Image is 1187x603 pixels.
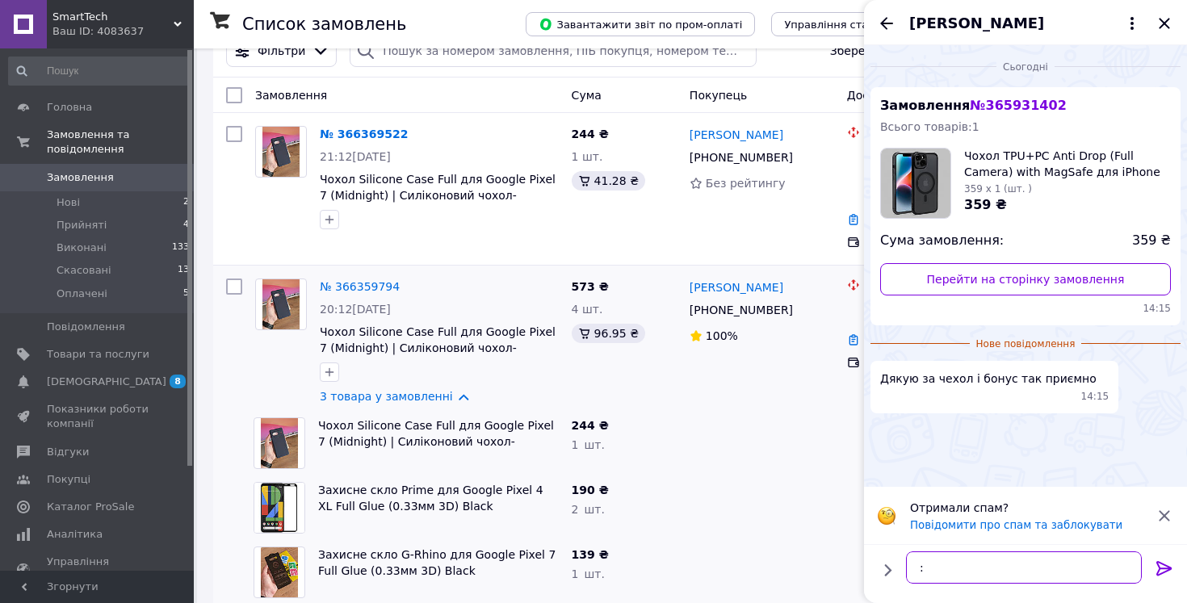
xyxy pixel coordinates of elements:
span: Покупці [47,472,90,487]
span: 2 [183,195,189,210]
a: Чохол Silicone Case Full для Google Pixel 7 (Midnight) | Силіконовий чохол-накладка з мікрофіброю... [320,325,556,387]
span: Виконані [57,241,107,255]
a: [PERSON_NAME] [690,279,783,295]
span: Показники роботи компанії [47,402,149,431]
div: [PHONE_NUMBER] [686,146,796,169]
input: Пошук за номером замовлення, ПІБ покупця, номером телефону, Email, номером накладної [350,35,757,67]
span: Замовлення [880,98,1067,113]
span: Сума замовлення: [880,232,1004,250]
span: Прийняті [57,218,107,232]
span: Каталог ProSale [47,500,134,514]
span: Управління сайтом [47,555,149,584]
span: Доставка та оплата [847,89,966,102]
span: 8 [170,375,186,388]
span: 4 шт. [572,303,603,316]
span: Всього товарів: 1 [880,120,979,133]
span: Головна [47,100,92,115]
img: Фото товару [262,279,300,329]
span: 21:12[DATE] [320,150,391,163]
span: 2 шт. [572,503,605,516]
div: 96.95 ₴ [572,324,645,343]
a: Захисне скло G-Rhino для Google Pixel 7 Full Glue (0.33мм 3D) Black [318,548,556,577]
a: № 366369522 [320,128,408,140]
a: Чохол Silicone Case Full для Google Pixel 7 (Midnight) | Силіконовий чохол-накладка з мікрофіброю... [320,173,556,234]
span: 13 [178,263,189,278]
span: 1 шт. [572,150,603,163]
a: № 366359794 [320,280,400,293]
a: Фото товару [255,126,307,178]
span: [PERSON_NAME] [909,13,1044,34]
span: Без рейтингу [706,177,786,190]
a: Перейти на сторінку замовлення [880,263,1171,295]
span: Скасовані [57,263,111,278]
span: 573 ₴ [572,280,609,293]
span: 244 ₴ [572,128,609,140]
span: Дякую за чехол і бонус так приємно [880,371,1097,387]
a: 3 товара у замовленні [320,390,453,403]
button: Повідомити про спам та заблокувати [910,519,1122,531]
div: Ваш ID: 4083637 [52,24,194,39]
span: 359 ₴ [1132,232,1171,250]
span: Управління статусами [784,19,908,31]
span: Замовлення [255,89,327,102]
textarea: : [906,551,1142,584]
span: 359 x 1 (шт. ) [964,183,1032,195]
button: [PERSON_NAME] [909,13,1142,34]
span: 139 ₴ [572,548,609,561]
a: Чохол Silicone Case Full для Google Pixel 7 (Midnight) | Силіконовий чохол-накладка з мікрофіброю... [318,419,554,480]
span: 133 [172,241,189,255]
div: 12.10.2025 [870,58,1181,74]
a: [PERSON_NAME] [690,127,783,143]
img: :face_with_monocle: [877,506,896,526]
span: 1 шт. [572,567,605,580]
div: [PHONE_NUMBER] [686,299,796,321]
a: Фото товару [255,278,307,330]
button: Закрити [1155,14,1174,33]
img: Фото товару [254,483,304,533]
span: Чохол TPU+PC Anti Drop (Full Camera) with MagSafe для iPhone 13 | Матовий протиударний чохол на [... [964,148,1171,180]
span: 5 [183,287,189,301]
h1: Список замовлень [242,15,406,34]
span: Оплачені [57,287,107,301]
span: Нові [57,195,80,210]
div: 41.28 ₴ [572,171,645,191]
span: 100% [706,329,738,342]
span: Товари та послуги [47,347,149,362]
span: № 365931402 [970,98,1066,113]
input: Пошук [8,57,191,86]
p: Отримали спам? [910,500,1145,516]
span: Відгуки [47,445,89,459]
span: SmartTech [52,10,174,24]
span: Покупець [690,89,747,102]
span: Завантажити звіт по пром-оплаті [539,17,742,31]
span: Збережені фільтри: [830,43,948,59]
span: Cума [572,89,602,102]
img: Фото товару [262,127,300,177]
span: Замовлення та повідомлення [47,128,194,157]
span: [DEMOGRAPHIC_DATA] [47,375,166,389]
span: Аналітика [47,527,103,542]
span: 244 ₴ [572,419,609,432]
span: 359 ₴ [964,197,1007,212]
img: Фото товару [261,418,299,468]
span: 14:15 12.10.2025 [880,302,1171,316]
span: Повідомлення [47,320,125,334]
img: Фото товару [261,547,299,597]
button: Завантажити звіт по пром-оплаті [526,12,755,36]
span: 4 [183,218,189,232]
span: 190 ₴ [572,484,609,496]
span: Фільтри [258,43,305,59]
span: Сьогодні [996,61,1055,74]
a: Захисне скло Prime для Google Pixel 4 XL Full Glue (0.33мм 3D) Black [318,484,543,513]
button: Управління статусами [771,12,921,36]
span: Замовлення [47,170,114,185]
img: 6868673237_w160_h160_chohol-tpupc-anti.jpg [881,149,950,218]
span: 14:15 12.10.2025 [1081,390,1109,404]
button: Назад [877,14,896,33]
span: 20:12[DATE] [320,303,391,316]
span: Нове повідомлення [970,337,1082,351]
span: 1 шт. [572,438,605,451]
